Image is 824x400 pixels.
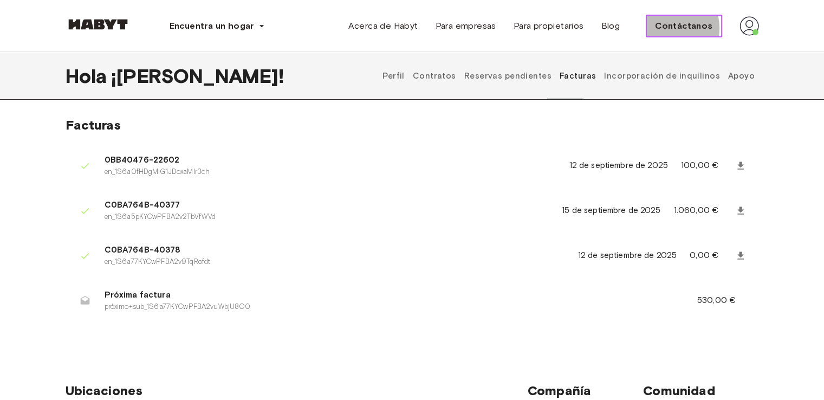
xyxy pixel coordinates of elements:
font: 1.060,00 € [673,205,718,215]
font: Perfil [382,71,405,81]
font: 12 de septiembre de 2025 [578,250,677,260]
font: C0BA764B-40378 [105,245,181,255]
font: ¡[PERSON_NAME] [111,64,278,88]
font: Facturas [560,71,596,81]
font: Para empresas [435,21,496,31]
font: Próxima factura [105,290,171,300]
font: Contratos [413,71,456,81]
font: C0BA764B-40377 [105,200,180,210]
font: ! [278,64,284,88]
a: Para empresas [426,15,504,37]
font: 0,00 € [690,250,718,260]
font: Incorporación de inquilinos [604,71,720,81]
font: 530,00 € [697,295,736,305]
font: 100,00 € [681,160,718,170]
font: Encuentra un hogar [170,21,254,31]
font: 12 de septiembre de 2025 [569,160,667,170]
font: Comunidad [643,383,715,398]
a: Blog [592,15,628,37]
img: avatar [739,16,759,36]
font: Compañía [528,383,591,398]
img: Habyt [66,19,131,30]
button: Contáctanos [646,15,722,37]
font: en_1S6a77KYCwPFBA2v9TqRofdt [105,257,211,266]
font: Ubicaciones [66,383,143,398]
font: Blog [601,21,620,31]
font: Acerca de Habyt [348,21,418,31]
a: Para propietarios [505,15,593,37]
font: 15 de septiembre de 2025 [562,205,660,215]
font: Contáctanos [655,21,712,31]
div: pestañas de perfil de usuario [379,52,759,100]
font: 0BB40476-22602 [105,155,180,165]
a: Acerca de Habyt [339,15,426,37]
font: próximo+sub_1S6a77KYCwPFBA2vuWbjU8O0 [105,302,251,311]
font: Hola [66,64,107,88]
font: Reservas pendientes [464,71,552,81]
font: Facturas [66,117,121,133]
font: en_1S6a0fHDgMiG1JDoxaMlr3ch [105,167,210,176]
button: Encuentra un hogar [161,15,274,37]
font: Para propietarios [514,21,584,31]
font: en_1S6a5pKYCwPFBA2v2TbVfWVd [105,212,216,221]
font: Apoyo [728,71,755,81]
